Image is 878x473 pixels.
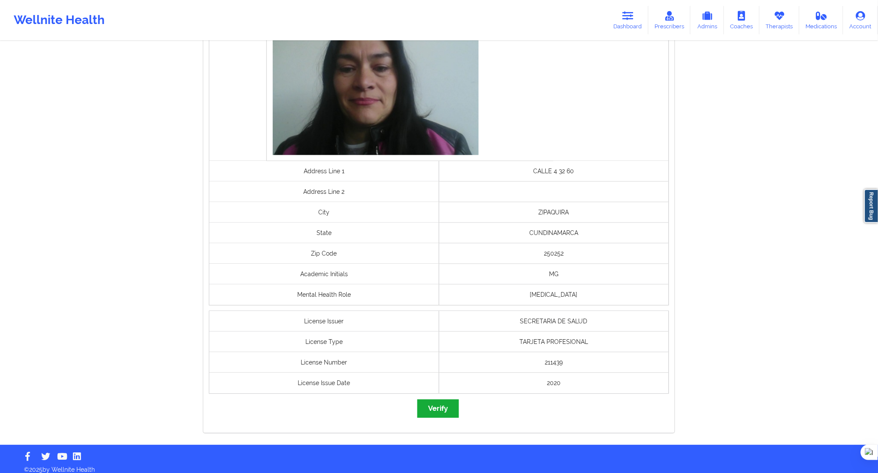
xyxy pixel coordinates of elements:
a: Medications [800,6,844,34]
div: MG [439,264,669,285]
div: Zip Code [209,244,439,264]
div: [MEDICAL_DATA] [439,285,669,305]
a: Account [843,6,878,34]
div: 211439 [439,352,669,373]
a: Dashboard [607,6,649,34]
a: Admins [691,6,724,34]
div: License Number [209,352,439,373]
a: Prescribers [649,6,691,34]
div: CALLE 4 32 60 [439,161,669,182]
div: License Issue Date [209,373,439,394]
img: fec94687-9d05-41cd-a777-136dba59f73f_AdrianaIn%C3%A9s_Del_Rosario_Correa_Delgado__selfie_17557039... [273,1,479,155]
div: License Issuer [209,311,439,332]
div: State [209,223,439,244]
a: Report Bug [864,189,878,223]
button: Verify [417,400,459,418]
div: TARJETA PROFESIONAL [439,332,669,352]
div: Academic Initials [209,264,439,285]
a: Therapists [760,6,800,34]
div: ZIPAQUIRA [439,202,669,223]
div: CUNDINAMARCA [439,223,669,244]
div: 250252 [439,244,669,264]
div: License Type [209,332,439,352]
a: Coaches [724,6,760,34]
div: City [209,202,439,223]
div: Address Line 2 [209,182,439,202]
div: 2020 [439,373,669,394]
div: SECRETARIA DE SALUD [439,311,669,332]
div: Address Line 1 [209,161,439,182]
div: Mental Health Role [209,285,439,305]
